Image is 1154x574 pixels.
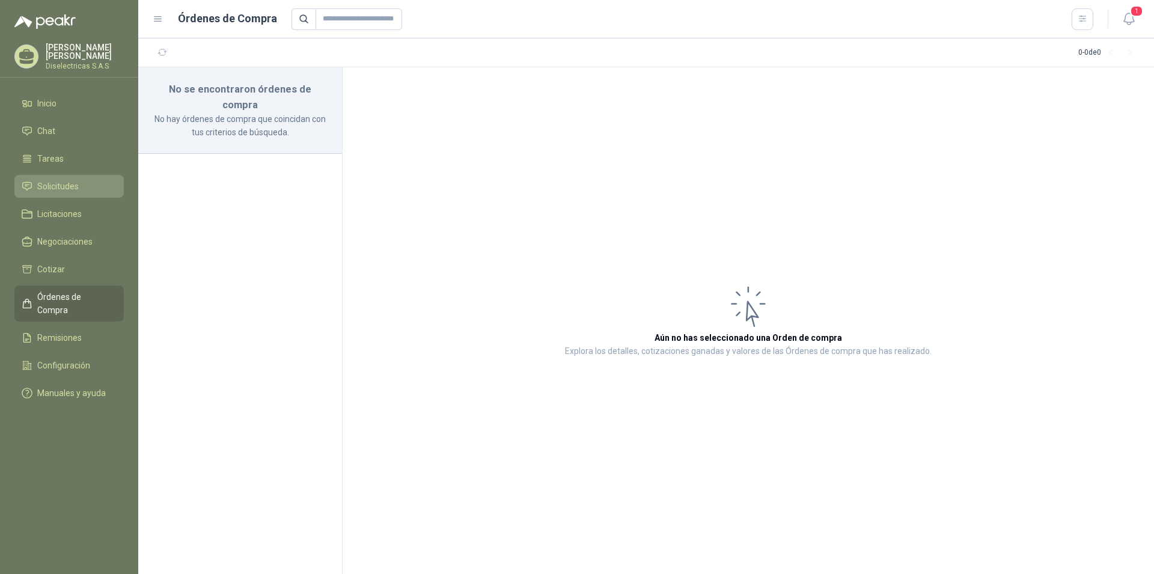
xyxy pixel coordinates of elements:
[565,344,932,359] p: Explora los detalles, cotizaciones ganadas y valores de las Órdenes de compra que has realizado.
[37,386,106,400] span: Manuales y ayuda
[14,203,124,225] a: Licitaciones
[14,120,124,142] a: Chat
[37,359,90,372] span: Configuración
[1118,8,1140,30] button: 1
[37,97,56,110] span: Inicio
[1130,5,1143,17] span: 1
[655,331,842,344] h3: Aún no has seleccionado una Orden de compra
[14,147,124,170] a: Tareas
[14,382,124,405] a: Manuales y ayuda
[14,258,124,281] a: Cotizar
[37,207,82,221] span: Licitaciones
[14,92,124,115] a: Inicio
[37,152,64,165] span: Tareas
[14,230,124,253] a: Negociaciones
[37,290,112,317] span: Órdenes de Compra
[153,82,328,112] h3: No se encontraron órdenes de compra
[14,14,76,29] img: Logo peakr
[37,263,65,276] span: Cotizar
[37,124,55,138] span: Chat
[37,180,79,193] span: Solicitudes
[46,43,124,60] p: [PERSON_NAME] [PERSON_NAME]
[14,326,124,349] a: Remisiones
[37,331,82,344] span: Remisiones
[178,10,277,27] h1: Órdenes de Compra
[1078,43,1140,63] div: 0 - 0 de 0
[14,175,124,198] a: Solicitudes
[14,285,124,322] a: Órdenes de Compra
[153,112,328,139] p: No hay órdenes de compra que coincidan con tus criterios de búsqueda.
[14,354,124,377] a: Configuración
[37,235,93,248] span: Negociaciones
[46,63,124,70] p: Diselectricas S.A.S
